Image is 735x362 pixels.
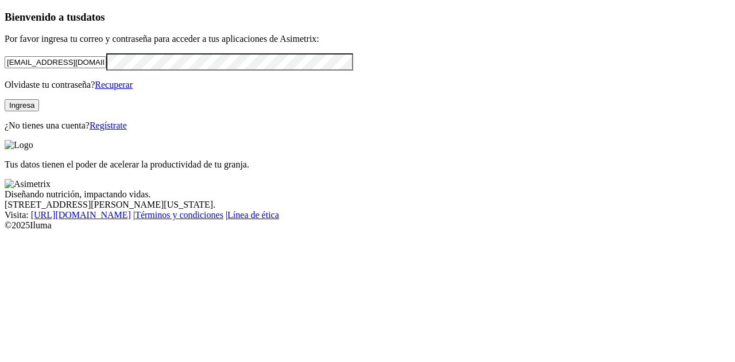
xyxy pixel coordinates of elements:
p: Olvidaste tu contraseña? [5,80,730,90]
a: [URL][DOMAIN_NAME] [31,210,131,220]
a: Recuperar [95,80,133,89]
div: Visita : | | [5,210,730,220]
p: Por favor ingresa tu correo y contraseña para acceder a tus aplicaciones de Asimetrix: [5,34,730,44]
p: Tus datos tienen el poder de acelerar la productividad de tu granja. [5,159,730,170]
a: Línea de ética [227,210,279,220]
span: datos [80,11,105,23]
img: Logo [5,140,33,150]
div: © 2025 Iluma [5,220,730,231]
p: ¿No tienes una cuenta? [5,120,730,131]
a: Regístrate [90,120,127,130]
h3: Bienvenido a tus [5,11,730,24]
button: Ingresa [5,99,39,111]
a: Términos y condiciones [135,210,223,220]
input: Tu correo [5,56,106,68]
img: Asimetrix [5,179,51,189]
div: Diseñando nutrición, impactando vidas. [5,189,730,200]
div: [STREET_ADDRESS][PERSON_NAME][US_STATE]. [5,200,730,210]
